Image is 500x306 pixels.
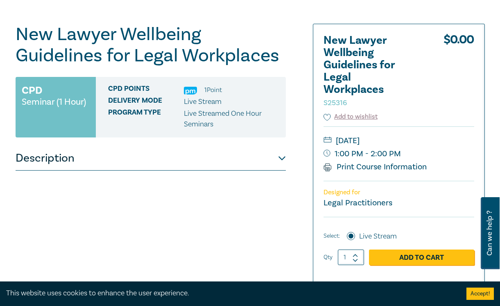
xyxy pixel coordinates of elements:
[108,97,184,107] span: Delivery Mode
[369,250,474,265] a: Add to Cart
[16,24,286,66] h1: New Lawyer Wellbeing Guidelines for Legal Workplaces
[22,83,42,98] h3: CPD
[324,232,340,241] span: Select:
[324,34,414,108] h2: New Lawyer Wellbeing Guidelines for Legal Workplaces
[466,288,494,300] button: Accept cookies
[324,162,427,172] a: Print Course Information
[324,189,474,196] p: Designed for
[16,146,286,171] button: Description
[324,147,474,160] small: 1:00 PM - 2:00 PM
[324,253,333,262] label: Qty
[108,85,184,95] span: CPD Points
[184,108,280,130] p: Live Streamed One Hour Seminars
[324,112,378,122] button: Add to wishlist
[338,250,364,265] input: 1
[22,98,86,106] small: Seminar (1 Hour)
[204,85,222,95] li: 1 Point
[324,198,392,208] small: Legal Practitioners
[486,202,493,264] span: Can we help ?
[184,97,222,106] span: Live Stream
[108,108,184,130] span: Program type
[359,231,397,242] label: Live Stream
[6,288,454,299] div: This website uses cookies to enhance the user experience.
[324,134,474,147] small: [DATE]
[324,98,347,108] small: S25316
[184,87,197,94] img: Practice Management & Business Skills
[443,34,474,112] div: $ 0.00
